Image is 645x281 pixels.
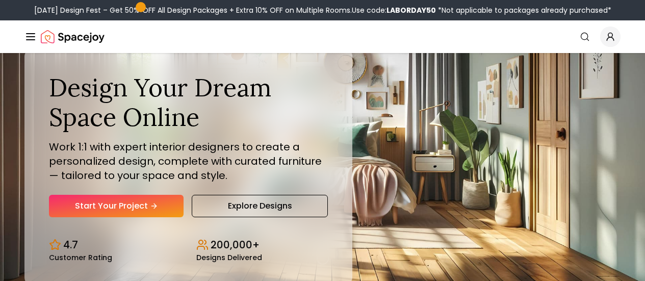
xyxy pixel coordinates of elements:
[34,5,611,15] div: [DATE] Design Fest – Get 50% OFF All Design Packages + Extra 10% OFF on Multiple Rooms.
[49,195,184,217] a: Start Your Project
[196,254,262,261] small: Designs Delivered
[24,20,621,53] nav: Global
[49,254,112,261] small: Customer Rating
[49,73,328,132] h1: Design Your Dream Space Online
[386,5,436,15] b: LABORDAY50
[436,5,611,15] span: *Not applicable to packages already purchased*
[211,238,260,252] p: 200,000+
[49,140,328,183] p: Work 1:1 with expert interior designers to create a personalized design, complete with curated fu...
[41,27,105,47] img: Spacejoy Logo
[63,238,78,252] p: 4.7
[49,229,328,261] div: Design stats
[352,5,436,15] span: Use code:
[41,27,105,47] a: Spacejoy
[192,195,327,217] a: Explore Designs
